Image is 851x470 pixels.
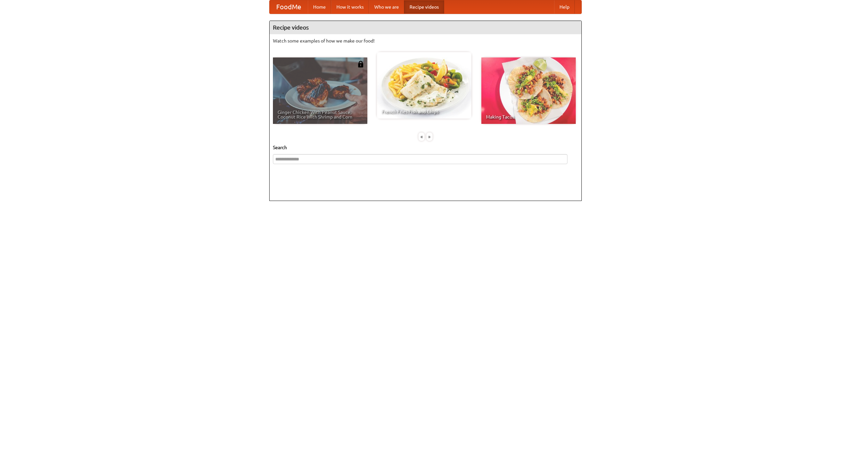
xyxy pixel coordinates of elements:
a: Help [554,0,575,14]
div: « [419,133,425,141]
h4: Recipe videos [270,21,581,34]
a: Recipe videos [404,0,444,14]
a: Who we are [369,0,404,14]
a: FoodMe [270,0,308,14]
h5: Search [273,144,578,151]
a: Making Tacos [481,57,576,124]
img: 483408.png [357,61,364,67]
a: French Fries Fish and Chips [377,52,471,119]
span: Making Tacos [486,115,571,119]
div: » [426,133,432,141]
p: Watch some examples of how we make our food! [273,38,578,44]
a: Home [308,0,331,14]
span: French Fries Fish and Chips [382,109,467,114]
a: How it works [331,0,369,14]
